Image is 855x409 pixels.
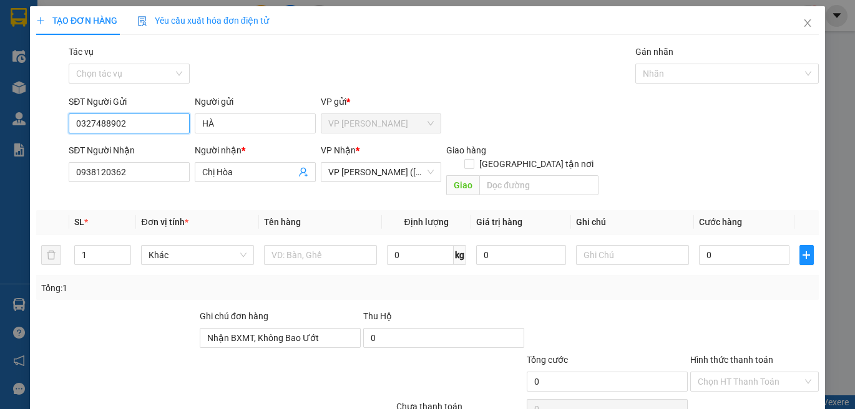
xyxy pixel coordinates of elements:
span: SL [74,217,84,227]
span: kg [454,245,466,265]
input: Dọc đường [479,175,598,195]
div: SĐT Người Nhận [69,143,190,157]
div: Người nhận [195,143,316,157]
label: Gán nhãn [635,47,673,57]
th: Ghi chú [571,210,694,234]
button: delete [41,245,61,265]
span: VP Vũng Liêm [328,114,434,133]
span: VP Nhận [321,145,356,155]
label: Ghi chú đơn hàng [200,311,268,321]
span: user-add [298,167,308,177]
span: Giao hàng [446,145,486,155]
span: Thu Hộ [363,311,392,321]
button: plus [799,245,814,265]
label: Hình thức thanh toán [690,355,773,365]
span: close [803,18,813,28]
label: Tác vụ [69,47,94,57]
span: Định lượng [404,217,448,227]
input: 0 [476,245,567,265]
input: Ghi Chú [576,245,689,265]
div: VP gửi [321,95,442,108]
span: Đơn vị tính [141,217,188,227]
span: Cước hàng [699,217,742,227]
span: plus [800,250,813,260]
span: TẠO ĐƠN HÀNG [36,16,117,26]
span: Tên hàng [264,217,301,227]
button: Close [790,6,825,41]
div: Người gửi [195,95,316,108]
span: plus [36,16,45,25]
input: VD: Bàn, Ghế [264,245,377,265]
span: Yêu cầu xuất hóa đơn điện tử [137,16,269,26]
span: [GEOGRAPHIC_DATA] tận nơi [474,157,598,171]
input: Ghi chú đơn hàng [200,328,361,348]
div: Tổng: 1 [41,281,331,295]
div: SĐT Người Gửi [69,95,190,108]
span: Tổng cước [527,355,568,365]
span: Giao [446,175,479,195]
span: Khác [149,246,247,264]
span: Giá trị hàng [476,217,522,227]
span: VP Trần Phú (Hàng) [328,163,434,181]
img: icon [137,16,147,26]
